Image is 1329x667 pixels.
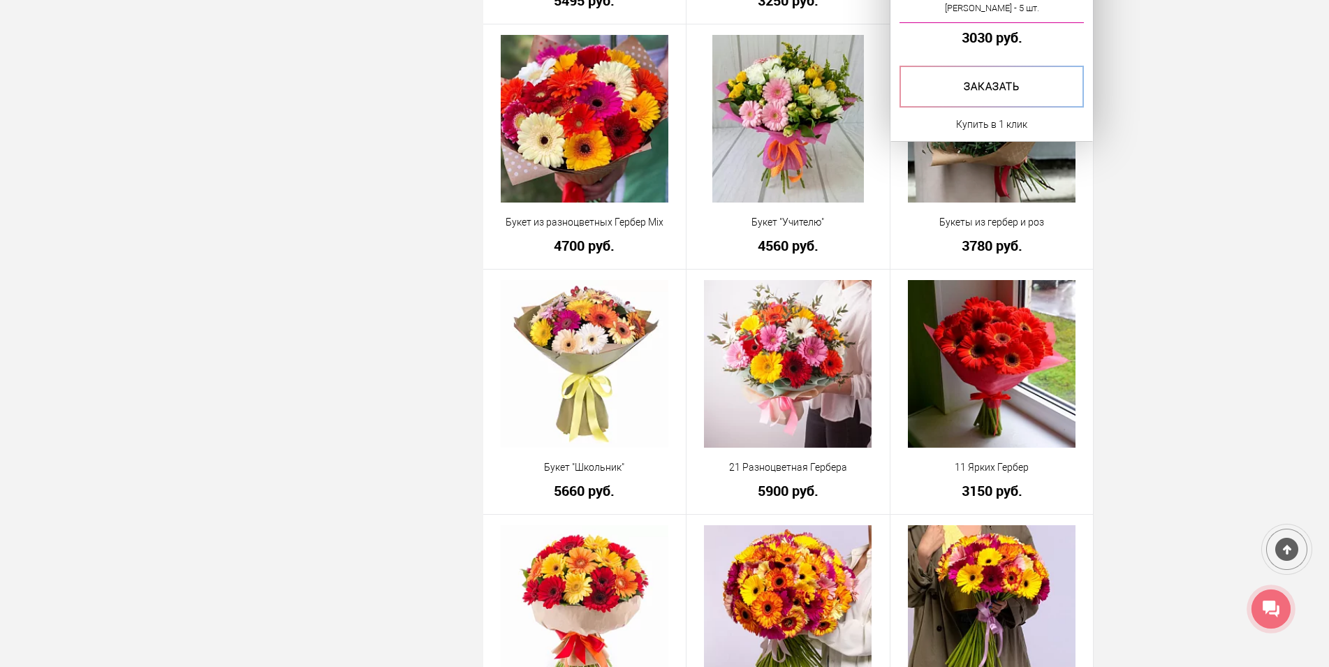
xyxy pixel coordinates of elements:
[696,483,881,498] a: 5900 руб.
[900,483,1085,498] a: 3150 руб.
[712,35,864,203] img: Букет "Учителю"
[501,280,668,448] img: Букет "Школьник"
[492,215,677,230] a: Букет из разноцветных Гербер Mix
[900,460,1085,475] a: 11 Ярких Гербер
[492,460,677,475] a: Букет "Школьник"
[956,116,1027,133] a: Купить в 1 клик
[492,483,677,498] a: 5660 руб.
[501,35,668,203] img: Букет из разноцветных Гербер Mix
[696,460,881,475] a: 21 Разноцветная Гербера
[696,238,881,253] a: 4560 руб.
[900,238,1085,253] a: 3780 руб.
[704,280,872,448] img: 21 Разноцветная Гербера
[908,280,1075,448] img: 11 Ярких Гербер
[900,215,1085,230] a: Букеты из гербер и роз
[696,215,881,230] a: Букет "Учителю"
[900,30,1085,45] a: 3030 руб.
[492,238,677,253] a: 4700 руб.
